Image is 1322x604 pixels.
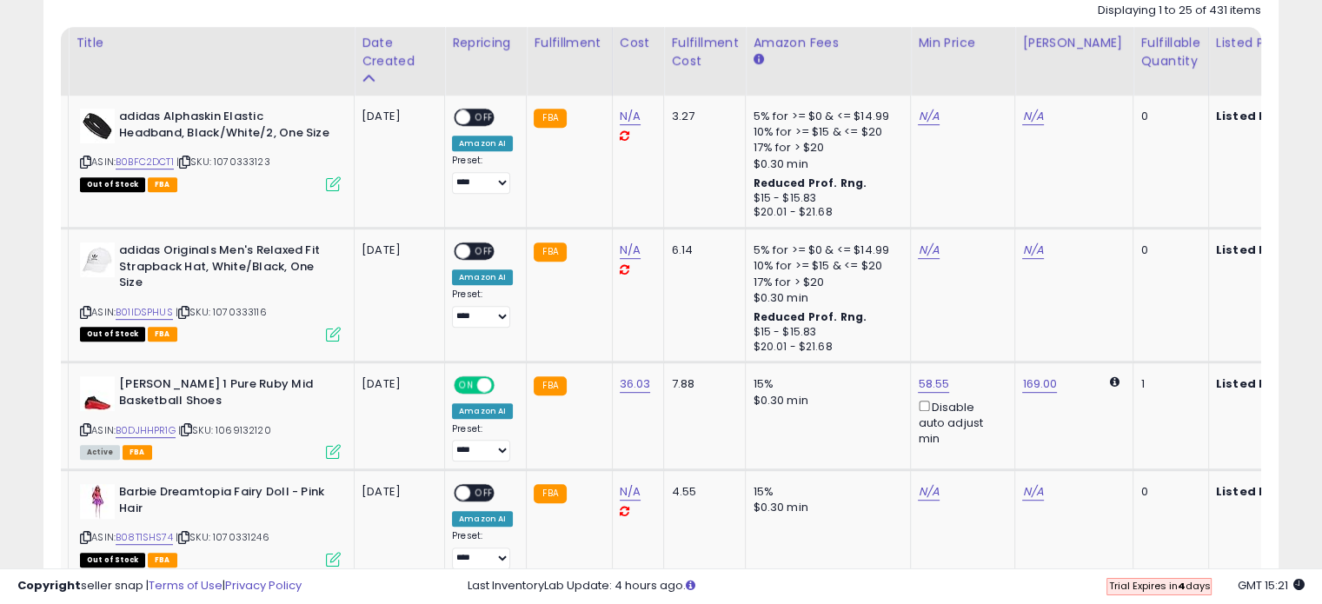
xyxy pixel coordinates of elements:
[671,34,738,70] div: Fulfillment Cost
[80,376,115,411] img: 31a7jC54i9L._SL40_.jpg
[452,403,513,419] div: Amazon AI
[80,376,341,457] div: ASIN:
[1022,483,1043,501] a: N/A
[123,445,152,460] span: FBA
[470,244,498,259] span: OFF
[80,484,115,519] img: 31ghi8w1JjL._SL40_.jpg
[116,155,174,169] a: B0BFC2DCT1
[149,577,223,594] a: Terms of Use
[176,530,269,544] span: | SKU: 1070331246
[452,136,513,151] div: Amazon AI
[1216,483,1295,500] b: Listed Price:
[753,156,897,172] div: $0.30 min
[753,52,763,68] small: Amazon Fees.
[753,205,897,220] div: $20.01 - $21.68
[178,423,271,437] span: | SKU: 1069132120
[119,484,330,521] b: Barbie Dreamtopia Fairy Doll - Pink Hair
[17,578,302,594] div: seller snap | |
[534,34,604,52] div: Fulfillment
[753,34,903,52] div: Amazon Fees
[116,423,176,438] a: B0DJHHPR1G
[918,375,949,393] a: 58.55
[1216,242,1295,258] b: Listed Price:
[620,108,641,125] a: N/A
[119,376,330,413] b: [PERSON_NAME] 1 Pure Ruby Mid Basketball Shoes
[225,577,302,594] a: Privacy Policy
[1022,375,1057,393] a: 169.00
[753,124,897,140] div: 10% for >= $15 & <= $20
[918,397,1001,448] div: Disable auto adjust min
[620,242,641,259] a: N/A
[753,500,897,515] div: $0.30 min
[468,578,1305,594] div: Last InventoryLab Update: 4 hours ago.
[452,423,513,462] div: Preset:
[918,34,1007,52] div: Min Price
[534,484,566,503] small: FBA
[753,393,897,408] div: $0.30 min
[1140,109,1194,124] div: 0
[753,376,897,392] div: 15%
[452,530,513,569] div: Preset:
[620,375,651,393] a: 36.03
[80,109,115,143] img: 31V7iiIBSTL._SL40_.jpg
[470,486,498,501] span: OFF
[80,484,341,565] div: ASIN:
[1140,34,1200,70] div: Fulfillable Quantity
[1022,108,1043,125] a: N/A
[753,484,897,500] div: 15%
[80,242,341,339] div: ASIN:
[362,242,431,258] div: [DATE]
[362,34,437,70] div: Date Created
[80,445,120,460] span: All listings currently available for purchase on Amazon
[671,109,732,124] div: 3.27
[753,309,867,324] b: Reduced Prof. Rng.
[452,511,513,527] div: Amazon AI
[176,305,267,319] span: | SKU: 1070333116
[534,376,566,395] small: FBA
[1216,108,1295,124] b: Listed Price:
[753,242,897,258] div: 5% for >= $0 & <= $14.99
[671,376,732,392] div: 7.88
[452,155,513,194] div: Preset:
[1022,242,1043,259] a: N/A
[753,275,897,290] div: 17% for > $20
[176,155,270,169] span: | SKU: 1070333123
[753,340,897,355] div: $20.01 - $21.68
[1022,34,1126,52] div: [PERSON_NAME]
[452,289,513,328] div: Preset:
[1177,579,1185,593] b: 4
[119,109,330,145] b: adidas Alphaskin Elastic Headband, Black/White/2, One Size
[753,258,897,274] div: 10% for >= $15 & <= $20
[80,327,145,342] span: All listings that are currently out of stock and unavailable for purchase on Amazon
[362,484,431,500] div: [DATE]
[918,483,939,501] a: N/A
[534,242,566,262] small: FBA
[671,242,732,258] div: 6.14
[119,242,330,295] b: adidas Originals Men's Relaxed Fit Strapback Hat, White/Black, One Size
[17,577,81,594] strong: Copyright
[455,378,477,393] span: ON
[918,108,939,125] a: N/A
[753,140,897,156] div: 17% for > $20
[80,109,341,189] div: ASIN:
[1238,577,1305,594] span: 2025-10-6 15:21 GMT
[620,483,641,501] a: N/A
[1216,375,1295,392] b: Listed Price:
[753,176,867,190] b: Reduced Prof. Rng.
[116,305,173,320] a: B01IDSPHUS
[148,327,177,342] span: FBA
[753,325,897,340] div: $15 - $15.83
[918,242,939,259] a: N/A
[1140,484,1194,500] div: 0
[362,109,431,124] div: [DATE]
[76,34,347,52] div: Title
[753,109,897,124] div: 5% for >= $0 & <= $14.99
[492,378,520,393] span: OFF
[620,34,657,52] div: Cost
[1108,579,1210,593] span: Trial Expires in days
[534,109,566,128] small: FBA
[753,191,897,206] div: $15 - $15.83
[753,290,897,306] div: $0.30 min
[470,110,498,125] span: OFF
[452,34,519,52] div: Repricing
